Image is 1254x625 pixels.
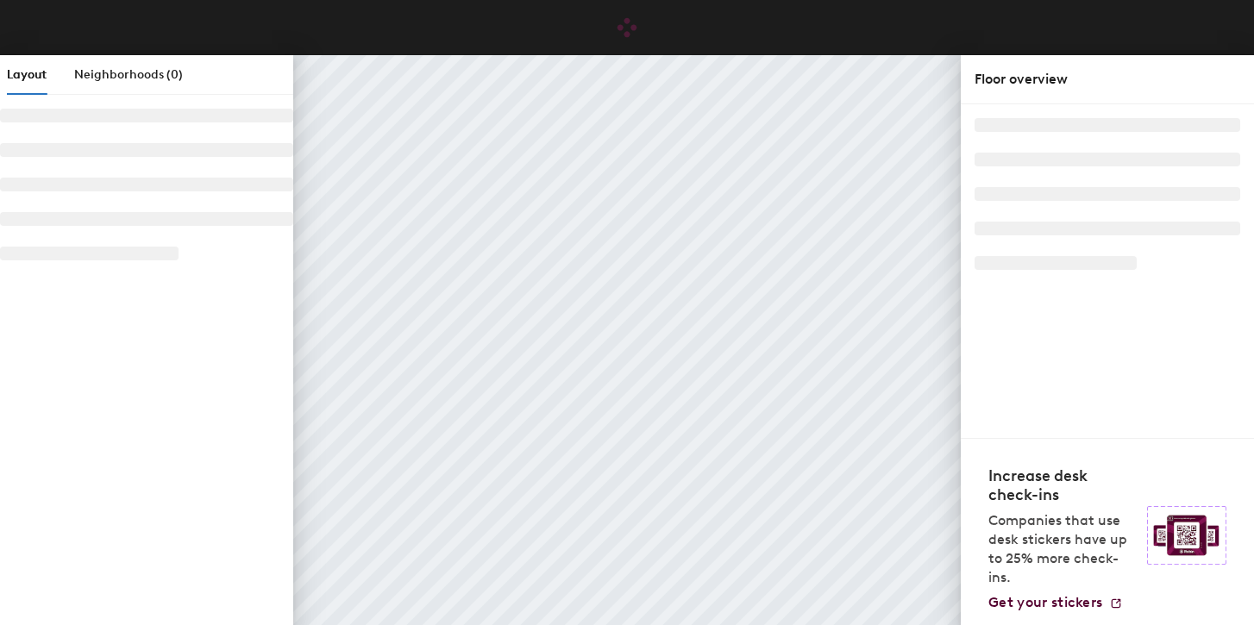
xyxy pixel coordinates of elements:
[988,511,1137,587] p: Companies that use desk stickers have up to 25% more check-ins.
[975,69,1240,90] div: Floor overview
[988,594,1102,610] span: Get your stickers
[1147,506,1226,565] img: Sticker logo
[988,466,1137,504] h4: Increase desk check-ins
[988,594,1123,611] a: Get your stickers
[74,67,183,82] span: Neighborhoods (0)
[7,67,47,82] span: Layout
